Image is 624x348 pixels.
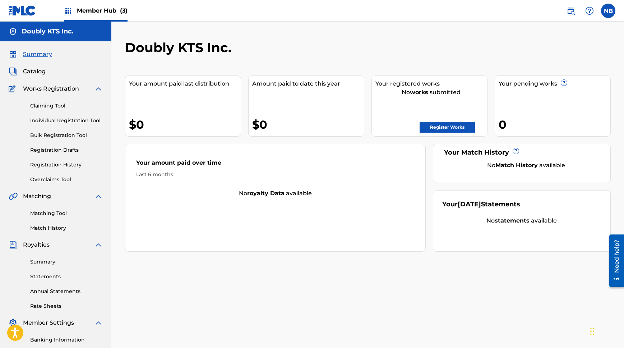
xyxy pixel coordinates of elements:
span: (3) [120,7,128,14]
a: Registration History [30,161,103,169]
span: Member Hub [77,6,128,15]
div: Your amount paid over time [136,159,415,171]
div: Help [582,4,597,18]
a: Overclaims Tool [30,176,103,183]
div: Your Match History [442,148,601,157]
a: Bulk Registration Tool [30,132,103,139]
a: CatalogCatalog [9,67,46,76]
div: 0 [499,116,610,133]
a: Annual Statements [30,288,103,295]
strong: Match History [495,162,538,169]
img: Works Registration [9,84,18,93]
a: Claiming Tool [30,102,103,110]
div: Drag [590,321,595,342]
img: Matching [9,192,18,201]
img: help [585,6,594,15]
iframe: Chat Widget [588,313,624,348]
a: Public Search [564,4,578,18]
div: Your pending works [499,79,610,88]
img: Summary [9,50,17,59]
img: MLC Logo [9,5,36,16]
span: ? [513,148,519,154]
div: Last 6 months [136,171,415,178]
a: Banking Information [30,336,103,344]
a: Registration Drafts [30,146,103,154]
span: Summary [23,50,52,59]
img: search [567,6,575,15]
div: No available [442,216,601,225]
div: Amount paid to date this year [252,79,364,88]
div: No available [125,189,426,198]
span: Royalties [23,241,50,249]
div: No available [451,161,601,170]
div: No submitted [375,88,487,97]
a: SummarySummary [9,50,52,59]
img: expand [94,319,103,327]
a: Summary [30,258,103,266]
a: Individual Registration Tool [30,117,103,124]
strong: royalty data [247,190,285,197]
span: Catalog [23,67,46,76]
span: [DATE] [458,200,481,208]
img: Accounts [9,27,17,36]
iframe: Resource Center [604,232,624,290]
div: Your registered works [375,79,487,88]
img: Royalties [9,241,17,249]
span: Works Registration [23,84,79,93]
h5: Doubly KTS Inc. [22,27,74,36]
strong: statements [495,217,530,224]
img: expand [94,192,103,201]
div: $0 [252,116,364,133]
span: ? [561,80,567,86]
a: Statements [30,273,103,280]
div: $0 [129,116,241,133]
span: Matching [23,192,51,201]
h2: Doubly KTS Inc. [125,40,235,56]
div: Your amount paid last distribution [129,79,241,88]
a: Matching Tool [30,210,103,217]
img: expand [94,241,103,249]
img: Top Rightsholders [64,6,73,15]
img: Member Settings [9,319,17,327]
a: Rate Sheets [30,302,103,310]
a: Register Works [420,122,475,133]
a: Match History [30,224,103,232]
div: Your Statements [442,200,520,209]
span: Member Settings [23,319,74,327]
img: Catalog [9,67,17,76]
img: expand [94,84,103,93]
div: User Menu [601,4,615,18]
strong: works [410,89,428,96]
